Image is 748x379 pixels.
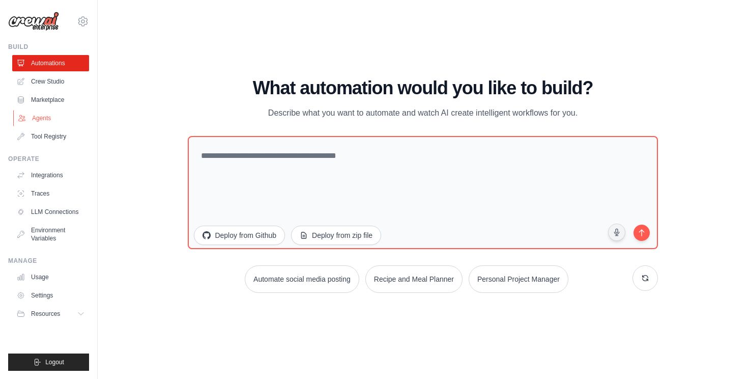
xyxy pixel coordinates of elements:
[12,222,89,247] a: Environment Variables
[8,155,89,163] div: Operate
[291,226,381,245] button: Deploy from zip file
[12,269,89,285] a: Usage
[8,257,89,265] div: Manage
[188,78,657,98] h1: What automation would you like to build?
[12,92,89,108] a: Marketplace
[12,306,89,322] button: Resources
[469,265,568,293] button: Personal Project Manager
[12,55,89,71] a: Automations
[12,204,89,220] a: LLM Connections
[12,287,89,304] a: Settings
[252,106,594,120] p: Describe what you want to automate and watch AI create intelligent workflows for you.
[8,354,89,371] button: Logout
[13,110,90,126] a: Agents
[245,265,359,293] button: Automate social media posting
[31,310,60,318] span: Resources
[194,226,285,245] button: Deploy from Github
[8,43,89,51] div: Build
[12,185,89,202] a: Traces
[12,73,89,90] a: Crew Studio
[8,12,59,31] img: Logo
[12,167,89,183] a: Integrations
[12,128,89,145] a: Tool Registry
[45,358,64,366] span: Logout
[365,265,463,293] button: Recipe and Meal Planner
